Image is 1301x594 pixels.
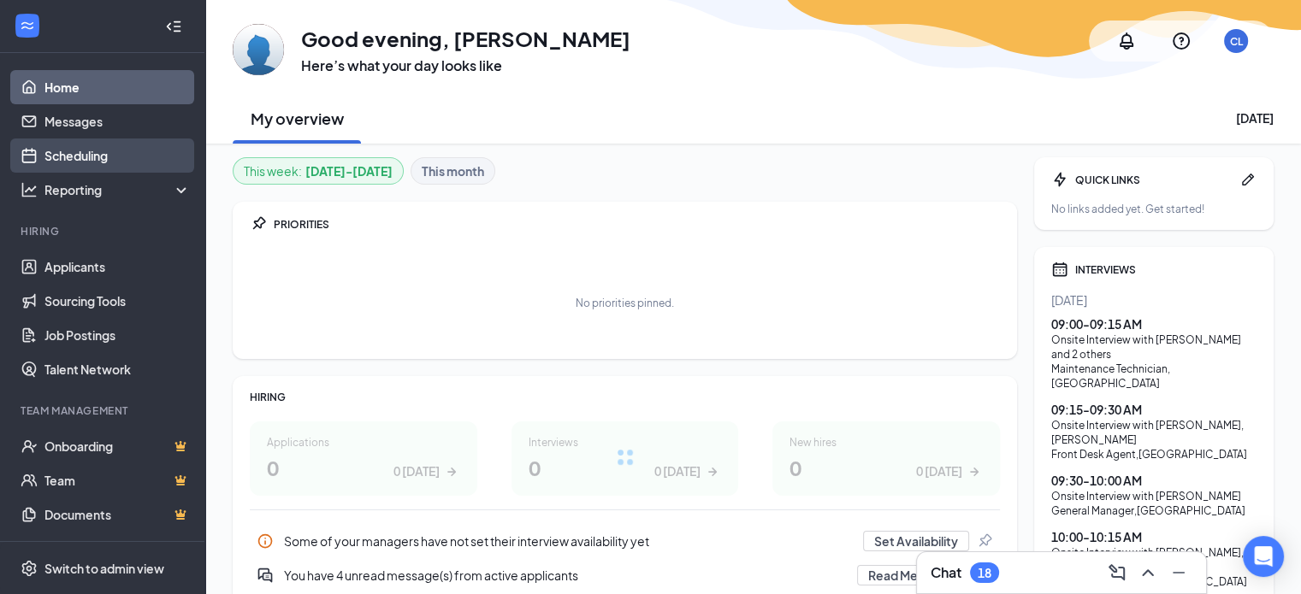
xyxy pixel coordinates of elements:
[44,532,191,566] a: SurveysCrown
[978,566,991,580] div: 18
[233,24,284,75] img: Cody Ledsworth
[284,532,853,550] div: Some of your managers have not set their interview availability yet
[1165,559,1192,586] button: Minimize
[1051,545,1257,574] div: Onsite Interview with [PERSON_NAME], [PERSON_NAME]
[1051,401,1257,418] div: 09:15 - 09:30 AM
[250,524,1000,558] a: InfoSome of your managers have not set their interview availability yetSet AvailabilityPin
[1051,315,1257,332] div: 09:00 - 09:15 AM
[44,497,191,532] a: DocumentsCrown
[1103,559,1131,586] button: ComposeMessage
[1051,362,1257,391] div: Maintenance Technician , [GEOGRAPHIC_DATA]
[1168,562,1189,583] svg: Minimize
[251,108,344,129] h2: My overview
[44,560,164,577] div: Switch to admin view
[1051,291,1257,309] div: [DATE]
[1051,261,1068,278] svg: Calendar
[1051,528,1257,545] div: 10:00 - 10:15 AM
[44,429,191,463] a: OnboardingCrown
[44,104,191,138] a: Messages
[257,532,274,550] svg: Info
[165,18,182,35] svg: Collapse
[301,24,630,53] h1: Good evening, [PERSON_NAME]
[274,217,1000,232] div: PRIORITIES
[250,558,1000,592] div: You have 4 unread message(s) from active applicants
[19,17,36,34] svg: WorkstreamLogo
[21,403,187,418] div: Team Management
[976,532,993,550] svg: Pin
[1051,332,1257,362] div: Onsite Interview with [PERSON_NAME] and 2 others
[44,352,191,386] a: Talent Network
[1107,562,1127,583] svg: ComposeMessage
[1116,31,1137,51] svg: Notifications
[1239,171,1257,188] svg: Pen
[1051,447,1257,462] div: Front Desk Agent , [GEOGRAPHIC_DATA]
[44,181,192,198] div: Reporting
[1171,31,1192,51] svg: QuestionInfo
[305,162,393,180] b: [DATE] - [DATE]
[244,162,393,180] div: This week :
[931,563,961,582] h3: Chat
[21,224,187,238] div: Hiring
[257,567,274,584] svg: DoubleChatActive
[44,318,191,352] a: Job Postings
[1236,109,1274,126] div: [DATE]
[1051,489,1257,503] div: Onsite Interview with [PERSON_NAME]
[1051,503,1257,518] div: General Manager , [GEOGRAPHIC_DATA]
[44,463,191,497] a: TeamCrown
[576,296,674,310] div: No priorities pinned.
[1230,34,1243,49] div: CL
[1051,171,1068,188] svg: Bolt
[44,250,191,284] a: Applicants
[1243,536,1284,577] div: Open Intercom Messenger
[21,560,38,577] svg: Settings
[1075,173,1233,187] div: QUICK LINKS
[1138,562,1158,583] svg: ChevronUp
[422,162,484,180] b: This month
[250,558,1000,592] a: DoubleChatActiveYou have 4 unread message(s) from active applicantsRead MessagesPin
[857,565,969,585] button: Read Messages
[250,524,1000,558] div: Some of your managers have not set their interview availability yet
[44,284,191,318] a: Sourcing Tools
[1051,472,1257,489] div: 09:30 - 10:00 AM
[1051,202,1257,216] div: No links added yet. Get started!
[44,138,191,173] a: Scheduling
[250,390,1000,404] div: HIRING
[1075,262,1257,277] div: INTERVIEWS
[284,567,847,584] div: You have 4 unread message(s) from active applicants
[21,181,38,198] svg: Analysis
[1051,418,1257,447] div: Onsite Interview with [PERSON_NAME], [PERSON_NAME]
[301,56,630,75] h3: Here’s what your day looks like
[44,70,191,104] a: Home
[1134,559,1162,586] button: ChevronUp
[863,531,969,551] button: Set Availability
[250,215,267,232] svg: Pin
